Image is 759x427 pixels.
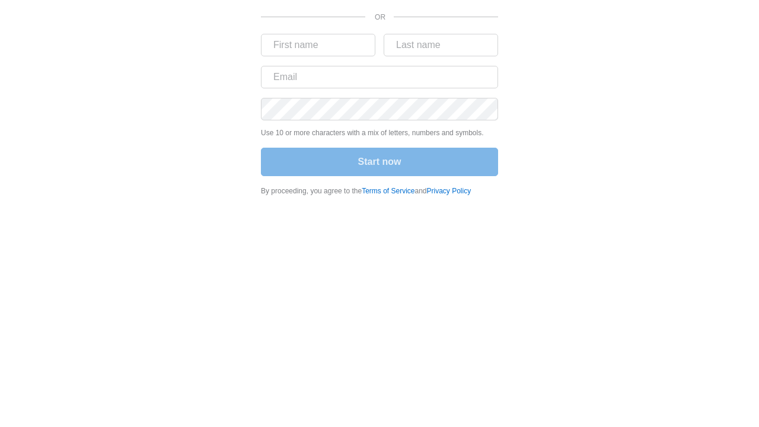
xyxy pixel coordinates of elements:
[375,12,379,23] p: OR
[427,187,471,195] a: Privacy Policy
[261,34,375,56] input: First name
[362,187,414,195] a: Terms of Service
[261,186,498,196] div: By proceeding, you agree to the and
[261,128,498,138] p: Use 10 or more characters with a mix of letters, numbers and symbols.
[384,34,498,56] input: Last name
[261,66,498,88] input: Email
